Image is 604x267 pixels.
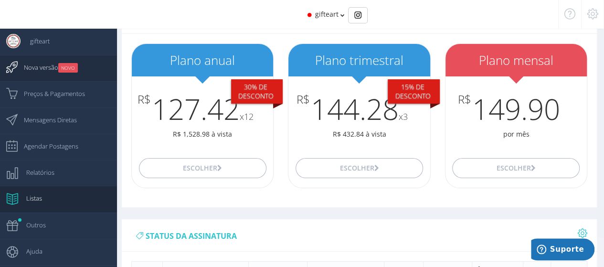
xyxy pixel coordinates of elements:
span: Ajuda [17,239,42,263]
span: Mensagens Diretas [14,108,77,132]
span: Agendar Postagens [14,134,78,158]
p: R$ 432.84 à vista [288,129,430,139]
div: Basic example [348,7,368,23]
span: Relatórios [17,160,54,184]
small: x12 [240,111,254,122]
button: Escolher [296,158,423,178]
p: R$ 1,528.98 à vista [132,129,273,139]
span: R$ [458,93,471,106]
span: status da assinatura [146,231,237,241]
div: 30% De desconto [231,79,283,104]
h2: Plano anual [132,53,273,67]
span: gifteart [21,29,50,53]
h3: 149.90 [445,93,587,125]
button: Escolher [139,158,266,178]
span: gifteart [315,10,339,19]
img: Instagram_simple_icon.svg [354,11,361,19]
span: Nova versão [14,55,78,79]
h2: Plano mensal [445,53,587,67]
iframe: Abre um widget para que você possa encontrar mais informações [531,238,594,262]
span: R$ [297,93,310,106]
small: x3 [399,111,408,122]
img: User Image [6,34,21,48]
button: Escolher [452,158,580,178]
span: R$ [138,93,151,106]
span: Outros [17,213,46,237]
p: por mês [445,129,587,139]
h3: 144.28 [288,93,430,125]
span: Listas [17,186,42,210]
h3: 127.42 [132,93,273,125]
small: NOVO [58,63,78,73]
span: Preços & Pagamentos [14,82,85,106]
div: 15% De desconto [388,79,439,104]
h2: Plano trimestral [288,53,430,67]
